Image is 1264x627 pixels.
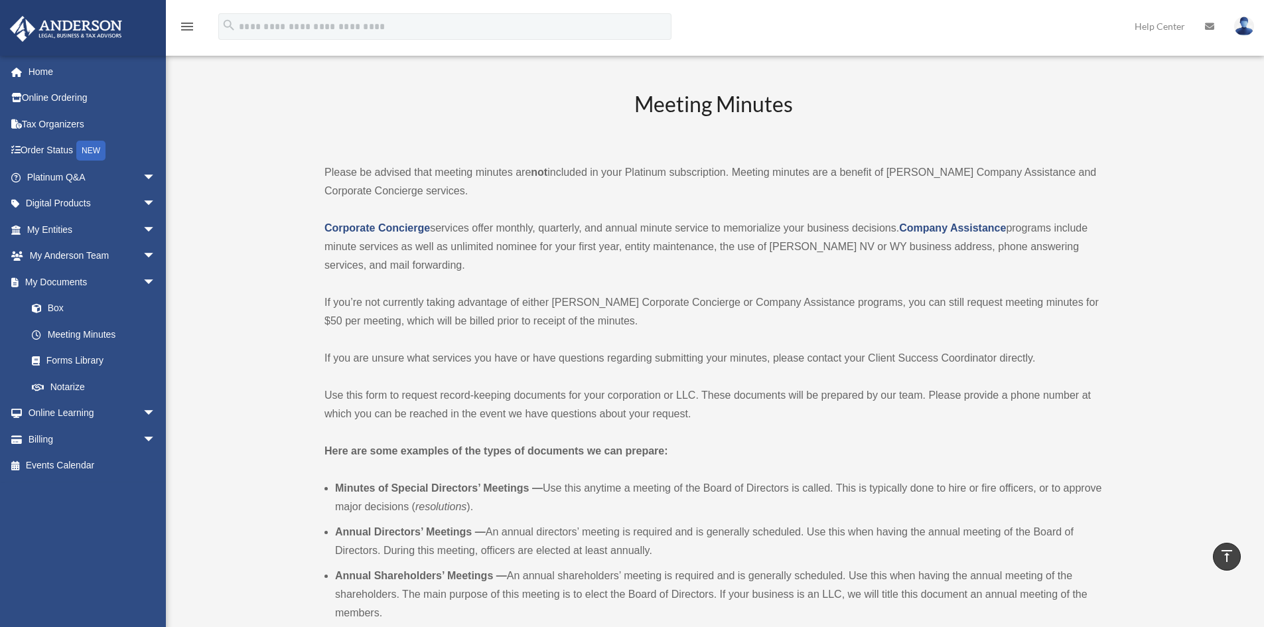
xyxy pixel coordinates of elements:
b: Annual Directors’ Meetings — [335,526,486,537]
img: Anderson Advisors Platinum Portal [6,16,126,42]
p: Use this form to request record-keeping documents for your corporation or LLC. These documents wi... [324,386,1102,423]
a: Home [9,58,176,85]
a: My Anderson Teamarrow_drop_down [9,243,176,269]
span: arrow_drop_down [143,426,169,453]
strong: Here are some examples of the types of documents we can prepare: [324,445,668,456]
a: vertical_align_top [1213,543,1241,571]
a: Events Calendar [9,453,176,479]
span: arrow_drop_down [143,164,169,191]
span: arrow_drop_down [143,190,169,218]
b: Annual Shareholders’ Meetings — [335,570,507,581]
i: search [222,18,236,33]
a: Corporate Concierge [324,222,430,234]
a: Online Learningarrow_drop_down [9,400,176,427]
a: Order StatusNEW [9,137,176,165]
p: services offer monthly, quarterly, and annual minute service to memorialize your business decisio... [324,219,1102,275]
li: Use this anytime a meeting of the Board of Directors is called. This is typically done to hire or... [335,479,1102,516]
strong: not [531,167,547,178]
a: Digital Productsarrow_drop_down [9,190,176,217]
span: arrow_drop_down [143,400,169,427]
i: menu [179,19,195,35]
img: User Pic [1234,17,1254,36]
a: Tax Organizers [9,111,176,137]
li: An annual directors’ meeting is required and is generally scheduled. Use this when having the ann... [335,523,1102,560]
span: arrow_drop_down [143,243,169,270]
a: Billingarrow_drop_down [9,426,176,453]
a: Forms Library [19,348,176,374]
p: Please be advised that meeting minutes are included in your Platinum subscription. Meeting minute... [324,163,1102,200]
a: Box [19,295,176,322]
a: My Documentsarrow_drop_down [9,269,176,295]
div: NEW [76,141,105,161]
a: My Entitiesarrow_drop_down [9,216,176,243]
a: Meeting Minutes [19,321,169,348]
a: Online Ordering [9,85,176,111]
h2: Meeting Minutes [324,90,1102,145]
a: Platinum Q&Aarrow_drop_down [9,164,176,190]
span: arrow_drop_down [143,216,169,244]
a: Company Assistance [899,222,1006,234]
p: If you are unsure what services you have or have questions regarding submitting your minutes, ple... [324,349,1102,368]
em: resolutions [415,501,466,512]
i: vertical_align_top [1219,548,1235,564]
p: If you’re not currently taking advantage of either [PERSON_NAME] Corporate Concierge or Company A... [324,293,1102,330]
b: Minutes of Special Directors’ Meetings — [335,482,543,494]
li: An annual shareholders’ meeting is required and is generally scheduled. Use this when having the ... [335,567,1102,622]
a: menu [179,23,195,35]
a: Notarize [19,374,176,400]
span: arrow_drop_down [143,269,169,296]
